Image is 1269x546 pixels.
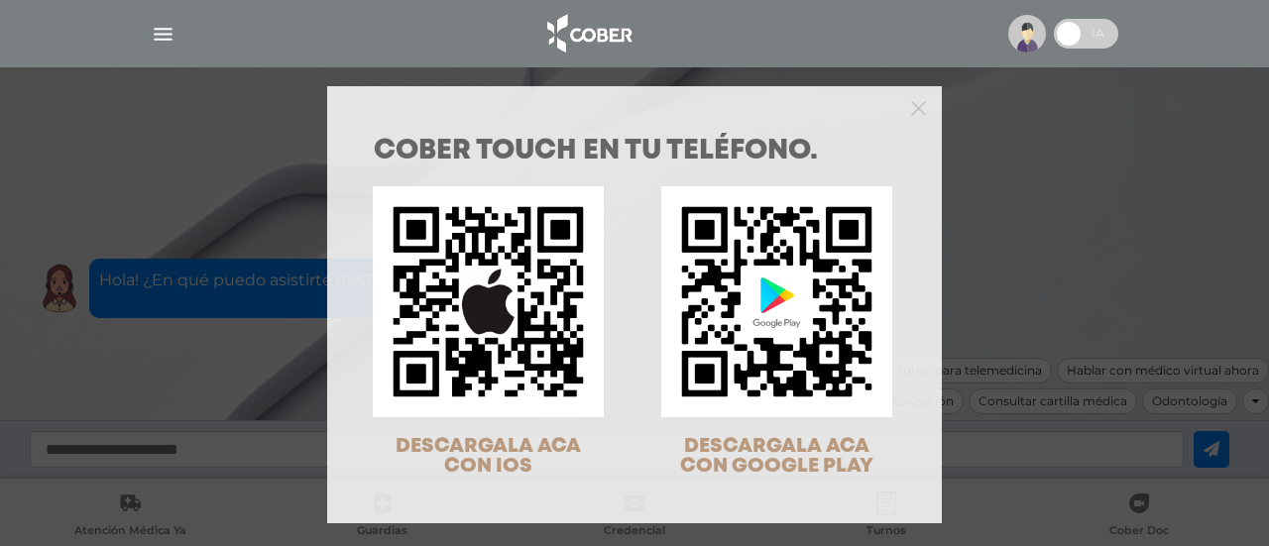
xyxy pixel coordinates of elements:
img: qr-code [661,186,892,417]
button: Close [911,98,926,116]
h1: COBER TOUCH en tu teléfono. [374,138,895,165]
span: DESCARGALA ACA CON IOS [396,437,581,476]
img: qr-code [373,186,604,417]
span: DESCARGALA ACA CON GOOGLE PLAY [680,437,873,476]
